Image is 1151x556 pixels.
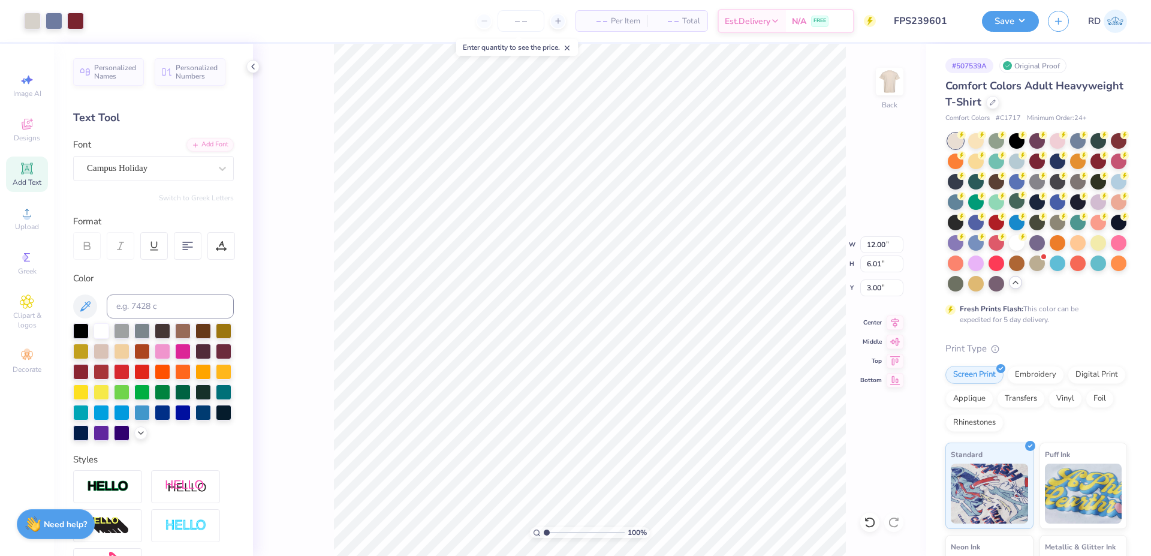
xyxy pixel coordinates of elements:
div: Text Tool [73,110,234,126]
div: Digital Print [1068,366,1126,384]
span: 100 % [628,527,647,538]
img: Puff Ink [1045,464,1122,524]
span: Middle [860,338,882,346]
img: 3d Illusion [87,516,129,536]
label: Font [73,138,91,152]
input: – – [498,10,544,32]
span: Standard [951,448,983,461]
img: Back [878,70,902,94]
span: # C1717 [996,113,1021,124]
span: Est. Delivery [725,15,770,28]
span: Comfort Colors [945,113,990,124]
div: Add Font [186,138,234,152]
span: Top [860,357,882,365]
span: Designs [14,133,40,143]
div: Styles [73,453,234,467]
img: Stroke [87,480,129,494]
input: e.g. 7428 c [107,294,234,318]
div: Screen Print [945,366,1004,384]
span: Bottom [860,376,882,384]
span: Neon Ink [951,540,980,553]
div: Enter quantity to see the price. [456,39,578,56]
div: This color can be expedited for 5 day delivery. [960,303,1107,325]
div: Color [73,272,234,285]
img: Standard [951,464,1028,524]
span: Clipart & logos [6,311,48,330]
span: – – [583,15,607,28]
div: Transfers [997,390,1045,408]
span: Greek [18,266,37,276]
span: Personalized Numbers [176,64,218,80]
div: Foil [1086,390,1114,408]
span: Total [682,15,700,28]
strong: Fresh Prints Flash: [960,304,1023,314]
span: Metallic & Glitter Ink [1045,540,1116,553]
div: Vinyl [1048,390,1082,408]
span: – – [655,15,679,28]
span: Image AI [13,89,41,98]
button: Switch to Greek Letters [159,193,234,203]
div: Embroidery [1007,366,1064,384]
div: Back [882,100,897,110]
img: Negative Space [165,519,207,533]
span: Personalized Names [94,64,137,80]
span: Upload [15,222,39,232]
span: N/A [792,15,806,28]
img: Shadow [165,479,207,494]
div: Rhinestones [945,414,1004,432]
strong: Need help? [44,519,87,530]
span: Add Text [13,178,41,187]
span: FREE [813,17,826,25]
span: Minimum Order: 24 + [1027,113,1087,124]
div: Print Type [945,342,1127,356]
div: Applique [945,390,993,408]
span: Center [860,318,882,327]
span: Decorate [13,365,41,374]
input: Untitled Design [885,9,973,33]
span: Puff Ink [1045,448,1070,461]
span: Per Item [611,15,640,28]
div: Format [73,215,235,229]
